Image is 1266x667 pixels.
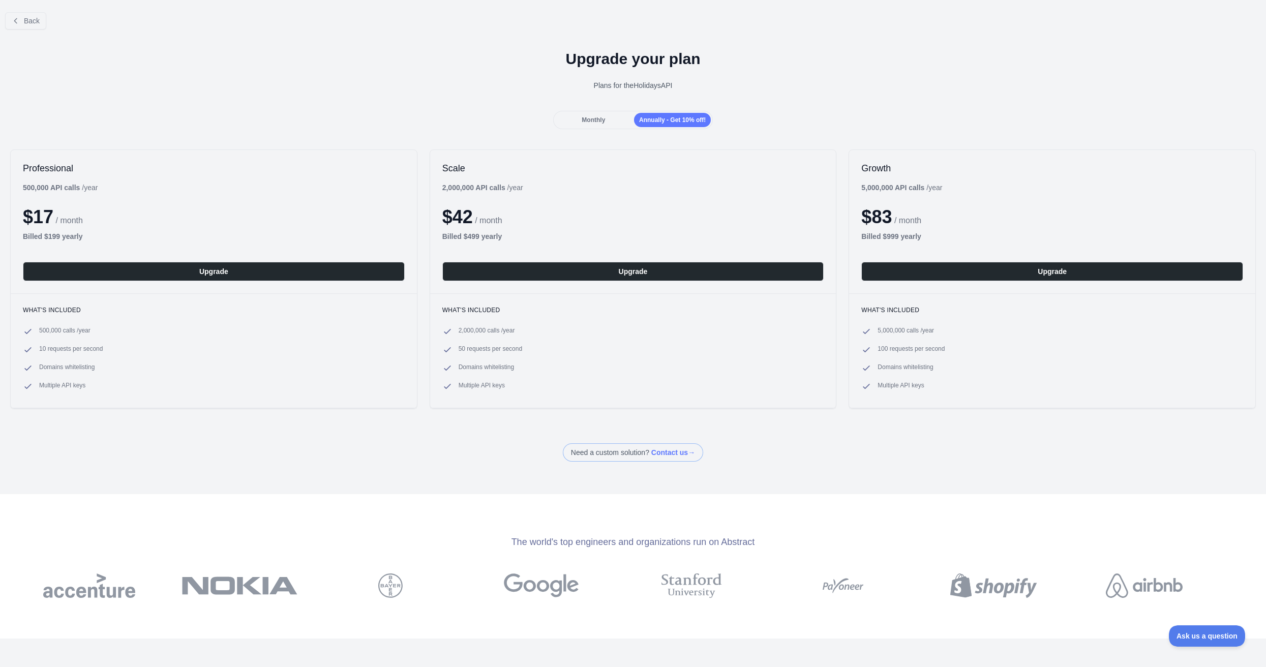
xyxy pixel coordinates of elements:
[861,206,892,227] span: $ 83
[442,183,523,193] div: / year
[442,162,824,174] h2: Scale
[1169,625,1246,647] iframe: Toggle Customer Support
[861,183,942,193] div: / year
[861,162,1243,174] h2: Growth
[861,184,924,192] b: 5,000,000 API calls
